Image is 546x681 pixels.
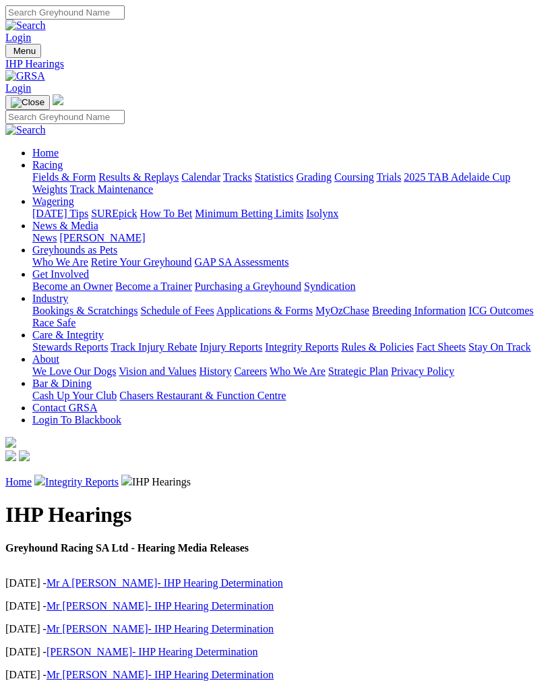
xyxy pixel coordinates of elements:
a: Track Maintenance [70,183,153,195]
a: Who We Are [32,256,88,268]
p: [DATE] - [5,646,541,658]
img: logo-grsa-white.png [53,94,63,105]
a: Minimum Betting Limits [195,208,303,219]
a: Contact GRSA [32,402,97,413]
a: Mr [PERSON_NAME]- IHP Hearing Determination [47,623,274,634]
a: Become an Owner [32,280,113,292]
a: Mr A [PERSON_NAME]- IHP Hearing Determination [47,577,283,589]
a: News [32,232,57,243]
div: Get Involved [32,280,541,293]
div: Bar & Dining [32,390,541,402]
p: IHP Hearings [5,475,541,488]
a: Injury Reports [200,341,262,353]
img: Search [5,124,46,136]
a: Stewards Reports [32,341,108,353]
a: GAP SA Assessments [195,256,289,268]
a: Rules & Policies [341,341,414,353]
div: Industry [32,305,541,329]
p: [DATE] - [5,577,541,589]
a: How To Bet [140,208,193,219]
a: Applications & Forms [216,305,313,316]
a: Grading [297,171,332,183]
a: Stay On Track [468,341,530,353]
a: Cash Up Your Club [32,390,117,401]
a: Mr [PERSON_NAME]- IHP Hearing Determination [47,600,274,612]
a: Strategic Plan [328,365,388,377]
a: Mr [PERSON_NAME]- IHP Hearing Determination [47,669,274,680]
img: chevron-right.svg [34,475,45,485]
a: Login [5,82,31,94]
a: Fields & Form [32,171,96,183]
input: Search [5,110,125,124]
h1: IHP Hearings [5,502,541,527]
img: logo-grsa-white.png [5,437,16,448]
a: News & Media [32,220,98,231]
button: Toggle navigation [5,95,50,110]
a: Purchasing a Greyhound [195,280,301,292]
a: [PERSON_NAME] [59,232,145,243]
a: Isolynx [306,208,338,219]
img: twitter.svg [19,450,30,461]
a: Login To Blackbook [32,414,121,425]
img: facebook.svg [5,450,16,461]
a: Who We Are [270,365,326,377]
a: Industry [32,293,68,304]
a: Become a Trainer [115,280,192,292]
a: Integrity Reports [265,341,338,353]
a: Careers [234,365,267,377]
a: Tracks [223,171,252,183]
p: [DATE] - [5,600,541,612]
div: Racing [32,171,541,196]
div: About [32,365,541,378]
a: [PERSON_NAME]- IHP Hearing Determination [47,646,258,657]
input: Search [5,5,125,20]
a: Wagering [32,196,74,207]
strong: Greyhound Racing SA Ltd - Hearing Media Releases [5,542,249,554]
a: Vision and Values [119,365,196,377]
a: Home [5,476,32,487]
div: News & Media [32,232,541,244]
a: Login [5,32,31,43]
img: Close [11,97,44,108]
a: Breeding Information [372,305,466,316]
a: Get Involved [32,268,89,280]
span: Menu [13,46,36,56]
img: chevron-right.svg [121,475,132,485]
a: [DATE] Tips [32,208,88,219]
a: Retire Your Greyhound [91,256,192,268]
a: SUREpick [91,208,137,219]
a: History [199,365,231,377]
a: Chasers Restaurant & Function Centre [119,390,286,401]
a: Calendar [181,171,220,183]
div: Wagering [32,208,541,220]
a: About [32,353,59,365]
img: GRSA [5,70,45,82]
a: Race Safe [32,317,75,328]
div: Greyhounds as Pets [32,256,541,268]
a: Racing [32,159,63,171]
a: 2025 TAB Adelaide Cup [404,171,510,183]
a: Home [32,147,59,158]
button: Toggle navigation [5,44,41,58]
a: Coursing [334,171,374,183]
a: Weights [32,183,67,195]
a: Statistics [255,171,294,183]
a: We Love Our Dogs [32,365,116,377]
a: Bookings & Scratchings [32,305,138,316]
a: Syndication [304,280,355,292]
a: Bar & Dining [32,378,92,389]
a: ICG Outcomes [468,305,533,316]
a: Integrity Reports [45,476,119,487]
a: Track Injury Rebate [111,341,197,353]
a: IHP Hearings [5,58,541,70]
p: [DATE] - [5,669,541,681]
img: Search [5,20,46,32]
a: MyOzChase [315,305,369,316]
a: Care & Integrity [32,329,104,340]
p: [DATE] - [5,623,541,635]
a: Trials [376,171,401,183]
a: Schedule of Fees [140,305,214,316]
div: Care & Integrity [32,341,541,353]
a: Greyhounds as Pets [32,244,117,256]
